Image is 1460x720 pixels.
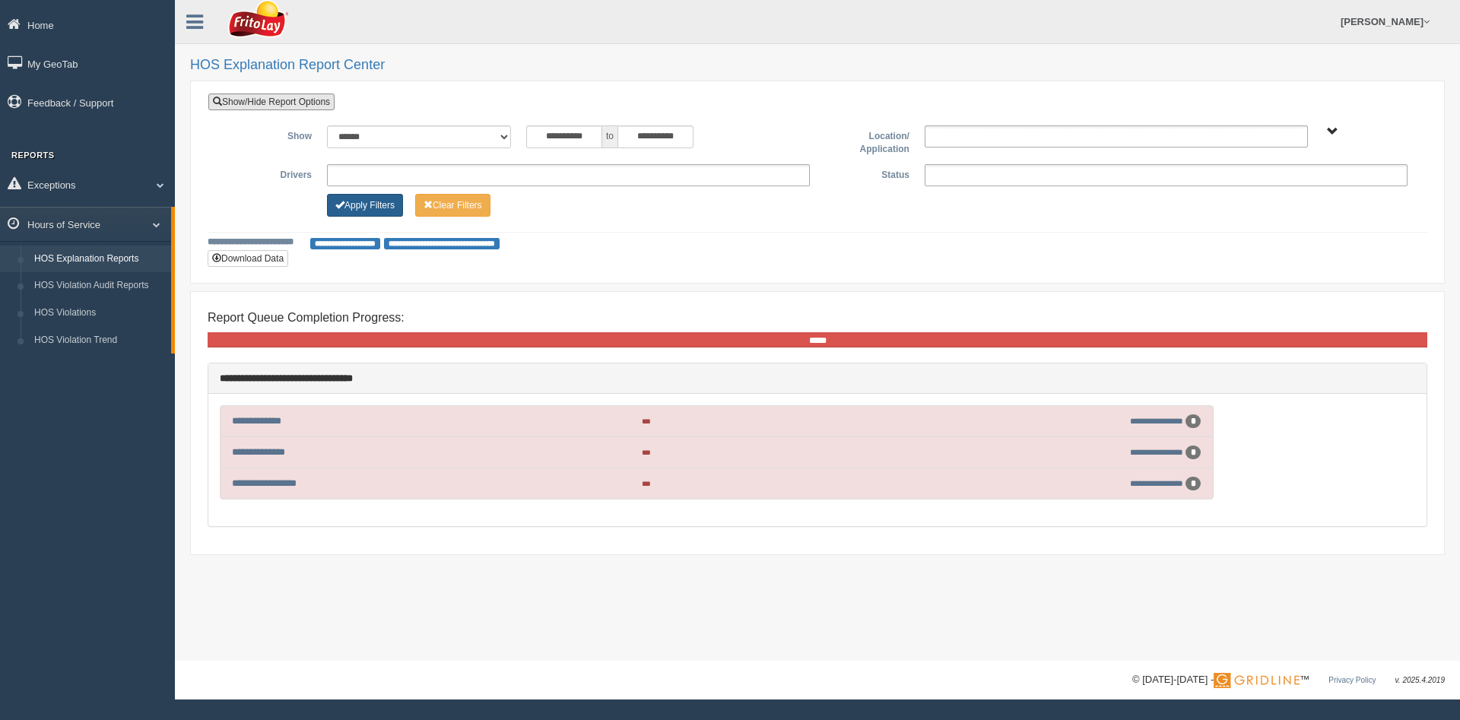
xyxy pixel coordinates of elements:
[27,272,171,300] a: HOS Violation Audit Reports
[327,194,403,217] button: Change Filter Options
[1214,673,1300,688] img: Gridline
[220,164,319,182] label: Drivers
[27,300,171,327] a: HOS Violations
[817,125,917,157] label: Location/ Application
[1328,676,1376,684] a: Privacy Policy
[208,311,1427,325] h4: Report Queue Completion Progress:
[1132,672,1445,688] div: © [DATE]-[DATE] - ™
[1395,676,1445,684] span: v. 2025.4.2019
[220,125,319,144] label: Show
[415,194,490,217] button: Change Filter Options
[208,250,288,267] button: Download Data
[602,125,617,148] span: to
[817,164,917,182] label: Status
[190,58,1445,73] h2: HOS Explanation Report Center
[208,94,335,110] a: Show/Hide Report Options
[27,246,171,273] a: HOS Explanation Reports
[27,327,171,354] a: HOS Violation Trend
